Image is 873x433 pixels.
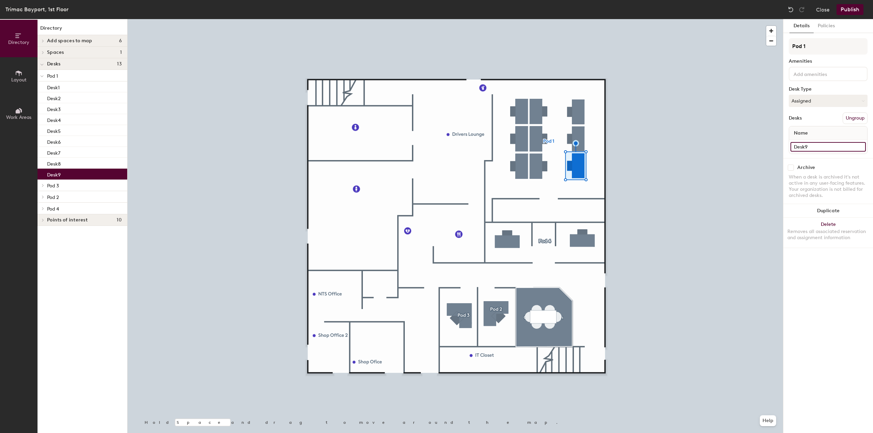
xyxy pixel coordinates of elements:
p: Desk6 [47,137,61,145]
p: Desk7 [47,148,60,156]
button: Policies [814,19,839,33]
span: Pod 4 [47,206,59,212]
span: Layout [11,77,27,83]
span: Desks [47,61,60,67]
h1: Directory [38,25,127,35]
p: Desk1 [47,83,60,91]
span: 10 [117,217,122,223]
button: Publish [837,4,863,15]
div: Trimac Bayport, 1st Floor [5,5,69,14]
p: Desk4 [47,115,61,123]
div: Desks [789,115,802,121]
span: Name [790,127,811,139]
img: Undo [787,6,794,13]
div: Removes all associated reservation and assignment information [787,229,869,241]
span: 6 [119,38,122,44]
input: Add amenities [792,69,854,78]
button: Details [789,19,814,33]
p: Desk2 [47,94,61,102]
input: Unnamed desk [790,142,866,152]
span: Pod 2 [47,195,59,200]
span: Work Areas [6,114,31,120]
button: Help [760,415,776,426]
span: Pod 3 [47,183,59,189]
span: 1 [120,50,122,55]
p: Desk8 [47,159,61,167]
p: Desk3 [47,105,61,112]
div: Amenities [789,59,868,64]
span: Add spaces to map [47,38,92,44]
div: When a desk is archived it's not active in any user-facing features. Your organization is not bil... [789,174,868,199]
span: Spaces [47,50,64,55]
span: Pod 1 [47,73,58,79]
p: Desk5 [47,126,61,134]
button: Assigned [789,95,868,107]
button: Close [816,4,830,15]
div: Archive [797,165,815,170]
img: Redo [798,6,805,13]
button: Duplicate [783,204,873,218]
span: 13 [117,61,122,67]
button: DeleteRemoves all associated reservation and assignment information [783,218,873,248]
span: Points of interest [47,217,88,223]
span: Directory [8,40,29,45]
button: Ungroup [843,112,868,124]
p: Desk9 [47,170,61,178]
div: Desk Type [789,87,868,92]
